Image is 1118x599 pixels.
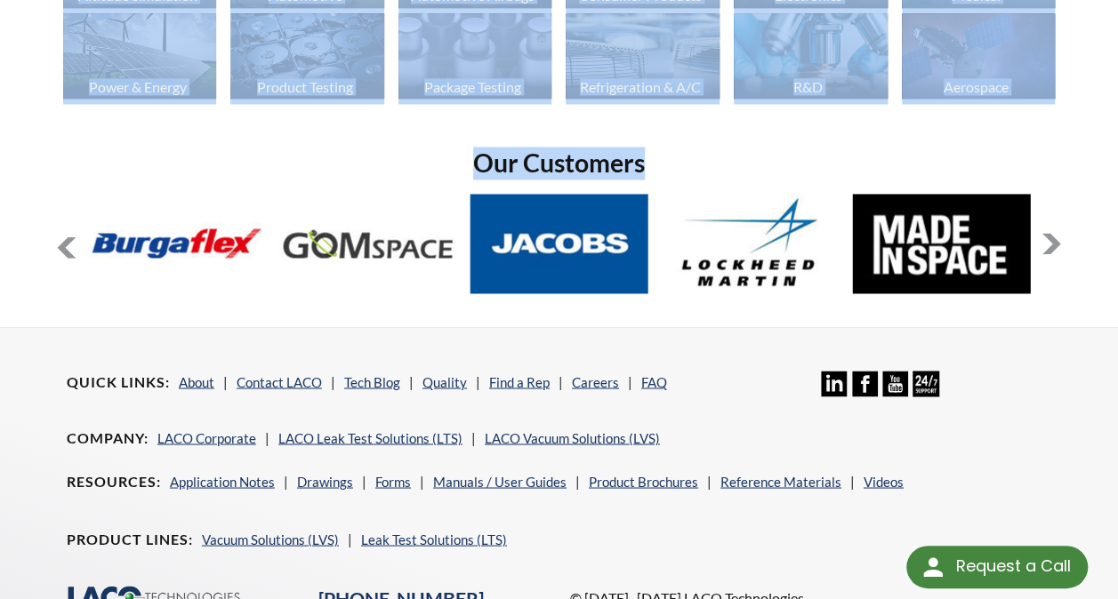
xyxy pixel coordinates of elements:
[60,78,215,95] div: Power & Energy
[157,429,256,445] a: LACO Corporate
[179,373,214,389] a: About
[278,429,462,445] a: LACO Leak Test Solutions (LTS)
[902,13,1056,104] a: Aerospace
[489,373,550,389] a: Find a Rep
[471,194,648,293] img: Jacobs.jpg
[566,13,720,100] img: industry_HVAC_670x376.jpg
[731,78,886,95] div: R&D
[566,13,720,104] a: Refrigeration & A/C
[398,13,552,104] a: Package Testing
[734,13,888,100] img: industry_R_D_670x376.jpg
[899,78,1054,95] div: Aerospace
[485,429,660,445] a: LACO Vacuum Solutions (LVS)
[902,13,1056,100] img: Artboard_1.jpg
[906,546,1088,588] div: Request a Call
[572,373,619,389] a: Careers
[297,473,353,489] a: Drawings
[67,530,193,548] h4: Product Lines
[67,472,161,491] h4: Resources
[56,147,1062,180] h2: Our Customers
[237,373,322,389] a: Contact LACO
[398,13,552,100] img: industry_Package_670x376.jpg
[864,473,904,489] a: Videos
[662,194,840,293] img: Lockheed-Martin.jpg
[361,531,507,547] a: Leak Test Solutions (LTS)
[734,13,888,104] a: R&D
[344,373,400,389] a: Tech Blog
[955,546,1070,587] div: Request a Call
[63,13,217,100] img: industry_Power-2_670x376.jpg
[230,13,384,104] a: Product Testing
[278,194,456,293] img: GOM-Space.jpg
[67,428,149,447] h4: Company
[720,473,841,489] a: Reference Materials
[375,473,411,489] a: Forms
[230,13,384,100] img: industry_ProductTesting_670x376.jpg
[589,473,698,489] a: Product Brochures
[433,473,567,489] a: Manuals / User Guides
[563,78,718,95] div: Refrigeration & A/C
[853,194,1031,293] img: MadeInSpace.jpg
[67,372,170,391] h4: Quick Links
[228,78,382,95] div: Product Testing
[202,531,339,547] a: Vacuum Solutions (LVS)
[919,553,947,581] img: round button
[913,383,938,399] a: 24/7 Support
[396,78,551,95] div: Package Testing
[87,194,265,293] img: Burgaflex.jpg
[63,13,217,104] a: Power & Energy
[913,371,938,396] img: 24/7 Support Icon
[170,473,275,489] a: Application Notes
[641,373,667,389] a: FAQ
[422,373,467,389] a: Quality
